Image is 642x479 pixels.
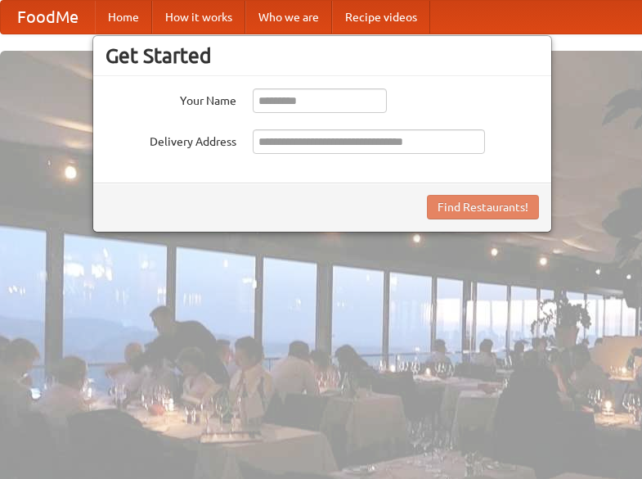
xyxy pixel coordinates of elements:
[427,195,539,219] button: Find Restaurants!
[332,1,430,34] a: Recipe videos
[95,1,152,34] a: Home
[245,1,332,34] a: Who we are
[106,43,539,68] h3: Get Started
[106,129,236,150] label: Delivery Address
[1,1,95,34] a: FoodMe
[152,1,245,34] a: How it works
[106,88,236,109] label: Your Name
